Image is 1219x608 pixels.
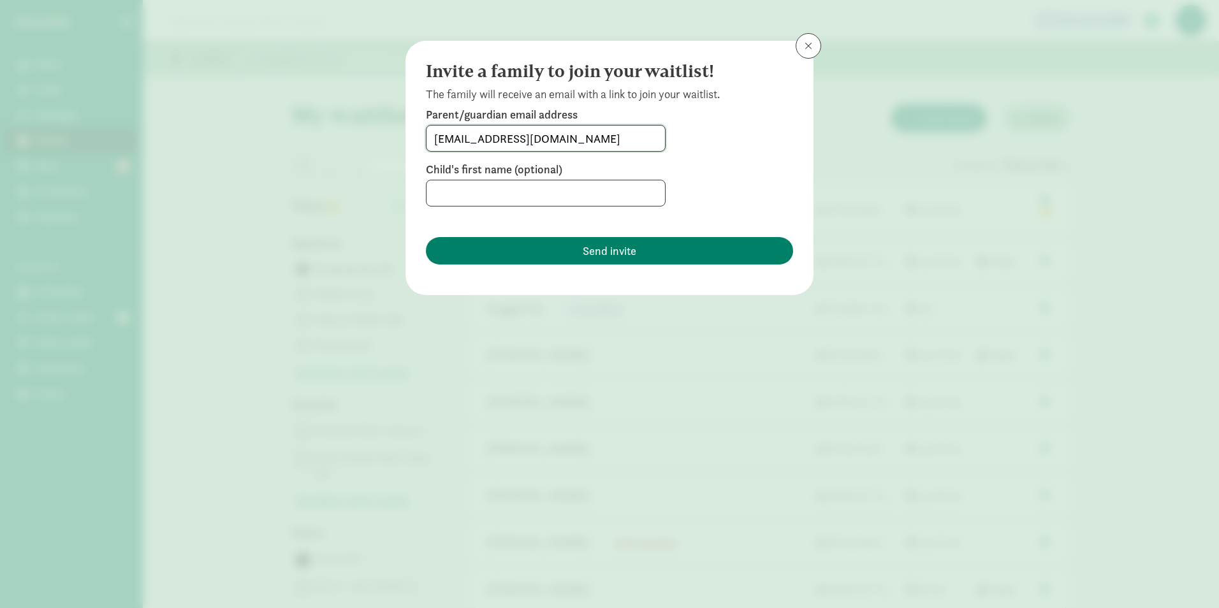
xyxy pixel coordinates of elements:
input: email@example.com [427,126,665,151]
label: Child's first name (optional) [426,162,793,177]
span: Send invite [583,242,636,259]
button: Send invite [426,237,793,264]
p: The family will receive an email with a link to join your waitlist. [426,87,793,102]
iframe: Chat Widget [1155,547,1219,608]
label: Parent/guardian email address [426,107,793,122]
h4: Invite a family to join your waitlist! [426,61,783,82]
